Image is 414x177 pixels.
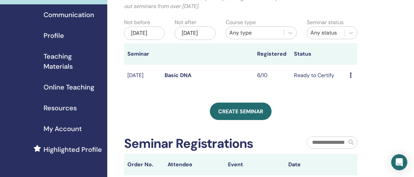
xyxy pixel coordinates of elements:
[391,154,407,170] div: Open Intercom Messenger
[44,124,82,134] span: My Account
[291,43,346,65] th: Status
[229,29,281,37] div: Any type
[175,18,196,26] label: Not after
[164,154,225,175] th: Attendee
[307,18,344,26] label: Seminar status
[44,31,64,41] span: Profile
[124,65,161,86] td: [DATE]
[165,72,191,79] a: Basic DNA
[285,154,345,175] th: Date
[124,154,164,175] th: Order No.
[218,108,263,115] span: Create seminar
[124,26,165,40] div: [DATE]
[44,10,94,20] span: Communication
[175,26,215,40] div: [DATE]
[254,65,291,86] td: 6/10
[124,43,161,65] th: Seminar
[124,136,253,152] h2: Seminar Registrations
[291,65,346,86] td: Ready to Certify
[225,154,285,175] th: Event
[210,103,272,120] a: Create seminar
[254,43,291,65] th: Registered
[44,144,102,155] span: Highlighted Profile
[124,18,150,26] label: Not before
[226,18,256,26] label: Course type
[44,82,94,92] span: Online Teaching
[44,51,102,71] span: Teaching Materials
[44,103,77,113] span: Resources
[310,29,342,37] div: Any status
